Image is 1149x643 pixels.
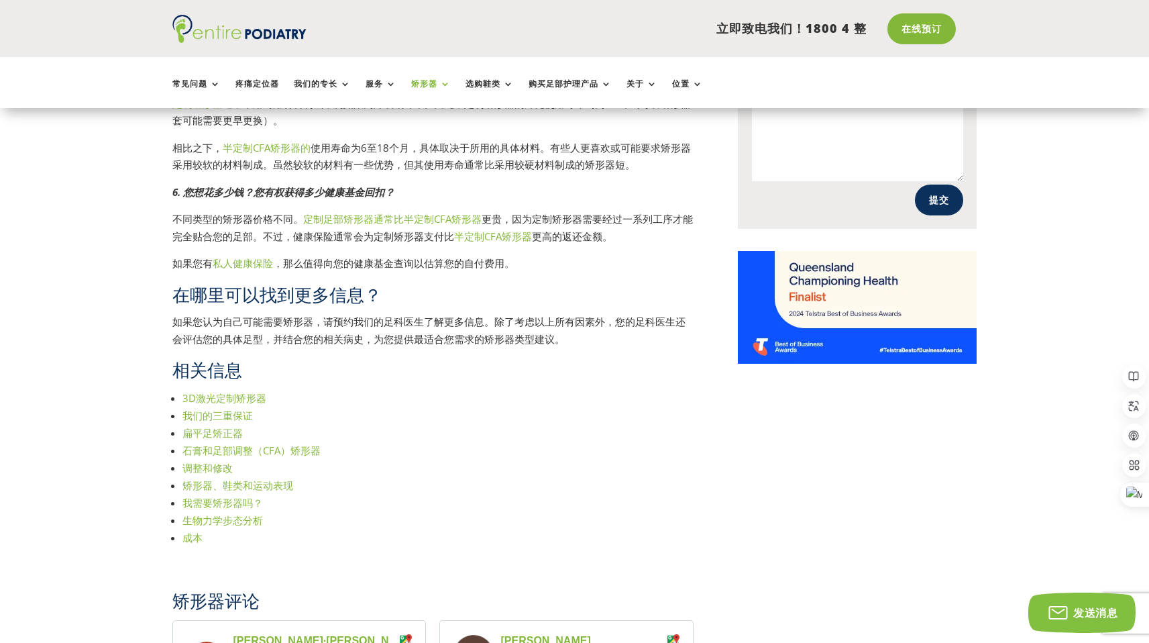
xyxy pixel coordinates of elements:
[303,212,404,226] a: 定制足部矫形器通常比
[411,79,451,108] a: 矫形器
[366,78,383,89] font: 服务
[294,79,351,108] a: 我们的专长
[532,230,602,243] font: 更高的返还金额
[294,78,337,89] font: 我们的专长
[223,141,311,154] a: 半定制CFA矫形器的
[235,78,279,89] font: 疼痛定位器
[182,479,293,492] a: 矫形器、鞋类和运动表现
[172,32,307,46] a: 整个足病科
[172,212,303,226] font: 不同类型的矫形器价格不同。
[626,78,644,89] font: 关于
[182,409,253,422] a: 我们的三重保证
[182,426,243,440] a: 扁平足矫正器
[213,256,273,270] a: 私人健康保险
[466,78,500,89] font: 选购鞋类
[172,212,693,243] font: 更贵，因为定制矫形器需要经过一系列工序才能完全贴合您的足部。不过，健康保险通常会为定制矫形器支付比
[172,15,307,43] img: 徽标（1）
[738,251,977,364] img: Telstra 商业奖昆士兰州决赛入围者 - 倡导健康类别
[172,79,221,108] a: 常见问题
[915,185,963,215] button: 提交
[806,20,867,36] font: 1800 4 整
[466,79,514,108] a: 选购鞋类
[172,256,213,270] font: 如果您有
[626,79,657,108] a: 关于
[182,531,203,544] a: 成本
[1028,593,1136,633] button: 发送消息
[411,78,437,89] font: 矫形器
[172,97,223,110] a: 定制矫形器
[929,193,949,206] font: 提交
[738,353,977,366] a: Telstra 商业奖昆士兰州决赛入围者 - 倡导健康类别
[454,230,532,243] a: 半定制CFA矫形器
[273,256,514,270] font: ，那么值得向您的健康基金查询以估算您的自付费用。
[182,391,266,405] a: 3D激光定制矫形器
[182,513,263,527] a: 生物力学步态分析
[529,78,598,89] font: 购买足部护理产品
[172,589,260,613] font: 矫形器评论
[182,461,233,475] a: 调整和修改
[182,444,321,457] a: 石膏和足部调整（CFA）矫形器
[887,13,956,44] a: 在线预订
[235,79,279,108] a: 疼痛定位器
[672,79,703,108] a: 位置
[602,230,612,243] font: 。
[529,79,612,108] a: 购买足部护理产品
[716,20,806,36] font: 立即致电我们！
[366,79,396,108] a: 服务
[172,315,686,346] font: 如果您认为自己可能需要矫形器，请预约我们的足科医生了解更多信息。除了考虑以上所有因素外，您的足科医生还会评估您的具体足型，并结合您的相关病史，为您提供最适合您需求的矫形器类型建议。
[172,283,382,307] font: 在哪里可以找到更多信息？
[172,141,223,154] font: 相比之下，
[172,358,242,382] font: 相关信息
[404,212,482,226] a: 半定制CFA矫形器
[172,141,691,172] font: 使用寿命为6至18个月，具体取决于所用的具体材料。有些人更喜欢或可能要求矫形器采用较软的材料制成。虽然较软的材料有一些优势，但其使用寿命通常比采用较硬材料制成的矫形器短。
[172,78,207,89] font: 常见问题
[672,78,690,89] font: 位置
[1073,605,1117,620] font: 发送消息
[901,22,942,35] font: 在线预订
[172,185,394,199] font: 6. 您想花多少钱？您有权获得多少健康基金回扣？
[182,496,263,509] a: 我需要矫形器吗？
